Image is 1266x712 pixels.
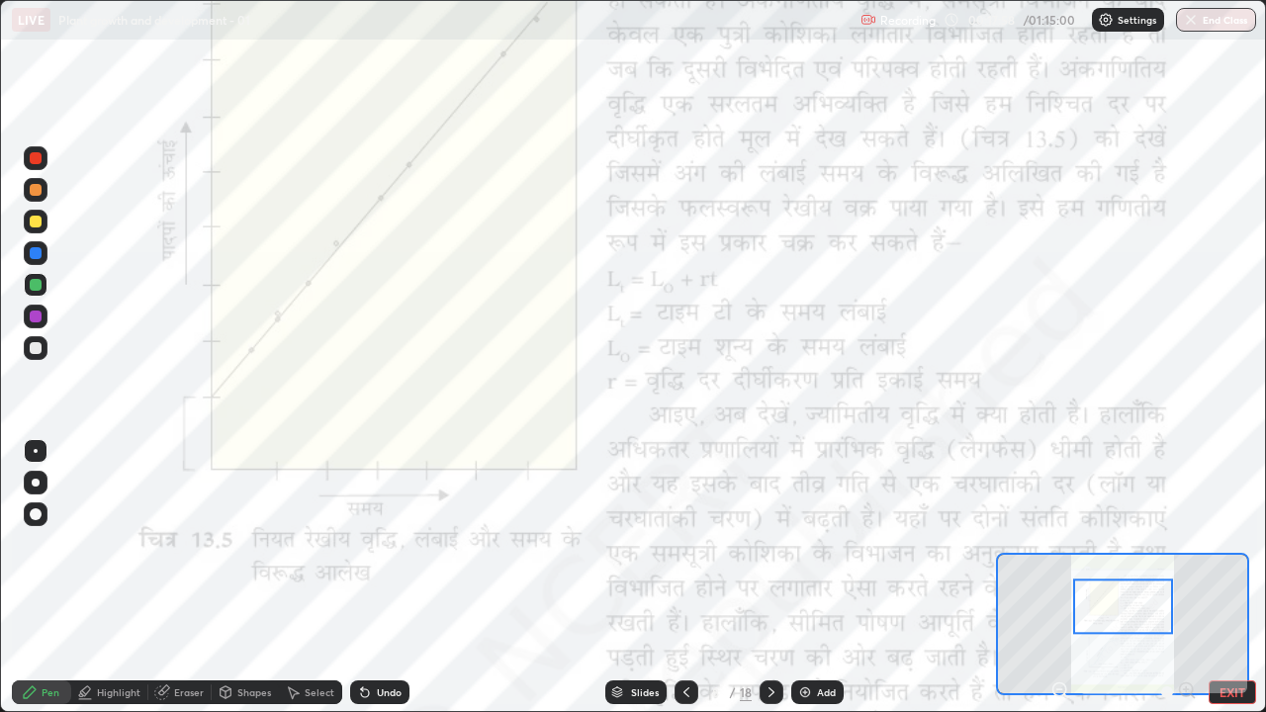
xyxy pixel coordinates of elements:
[797,684,813,700] img: add-slide-button
[817,687,836,697] div: Add
[377,687,402,697] div: Undo
[1209,680,1256,704] button: EXIT
[706,686,726,698] div: 8
[880,13,936,28] p: Recording
[1098,12,1114,28] img: class-settings-icons
[1118,15,1156,25] p: Settings
[58,12,250,28] p: Plant growth and development - 01
[1183,12,1199,28] img: end-class-cross
[860,12,876,28] img: recording.375f2c34.svg
[730,686,736,698] div: /
[174,687,204,697] div: Eraser
[631,687,659,697] div: Slides
[740,683,752,701] div: 18
[1176,8,1256,32] button: End Class
[97,687,140,697] div: Highlight
[237,687,271,697] div: Shapes
[305,687,334,697] div: Select
[42,687,59,697] div: Pen
[18,12,45,28] p: LIVE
